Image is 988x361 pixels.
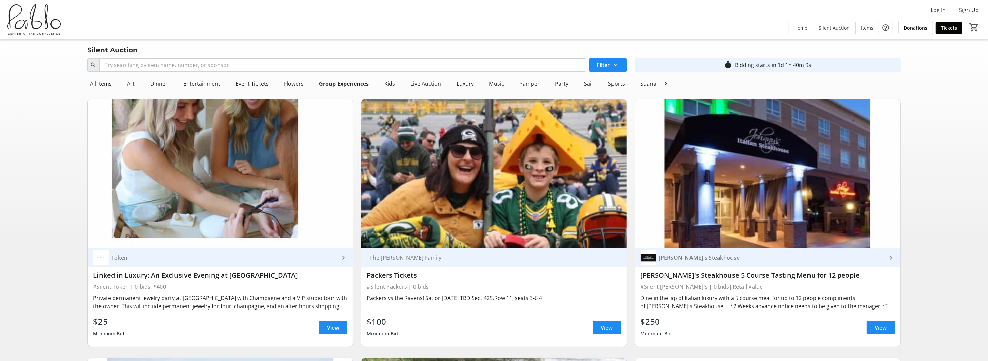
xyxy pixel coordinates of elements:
input: Try searching by item name, number, or sponsor [99,58,586,72]
div: $25 [93,316,124,328]
div: #Silent Token | 0 bids | $400 [93,282,347,291]
div: Art [124,77,137,91]
div: Linked in Luxury: An Exclusive Evening at [GEOGRAPHIC_DATA] [93,271,347,279]
span: Filter [597,61,610,69]
mat-icon: keyboard_arrow_right [339,254,347,262]
div: Minimum Bid [93,328,124,340]
div: Minimum Bid [641,328,672,340]
a: Home [789,22,813,34]
div: Party [552,77,571,91]
span: Sign Up [959,6,979,14]
div: Packers Tickets [367,271,621,279]
a: TokenToken [88,248,353,267]
img: Johnny's Steakhouse [641,250,656,265]
div: Group Experiences [316,77,371,91]
a: View [593,321,621,334]
img: Johnny's Steakhouse 5 Course Tasting Menu for 12 people [635,99,900,248]
div: Entertainment [181,77,223,91]
a: View [319,321,347,334]
div: [PERSON_NAME]'s Steakhouse [656,254,887,261]
div: $250 [641,316,672,328]
div: Pamper [517,77,542,91]
span: Items [861,24,873,31]
a: Silent Auction [813,22,855,34]
a: Donations [898,22,933,34]
span: View [601,324,613,332]
div: Token [109,254,339,261]
a: Johnny's Steakhouse[PERSON_NAME]'s Steakhouse [635,248,900,267]
a: Items [856,22,879,34]
div: #Silent [PERSON_NAME]'s | 0 bids | Retail Value [641,282,895,291]
div: The [PERSON_NAME] Family [367,254,613,261]
a: View [867,321,895,334]
div: Luxury [454,77,476,91]
button: Sign Up [954,5,984,15]
div: Event Tickets [233,77,271,91]
div: Dine in the lap of Italian luxury with a 5 course meal for up to 12 people compliments of [PERSON... [641,294,895,310]
div: Kids [382,77,398,91]
img: Token [93,250,109,265]
div: Packers vs the Ravens! Sat or [DATE] TBD Sect 425,Row 11, seats 3-6 4 [367,294,621,302]
div: Music [486,77,507,91]
div: Flowers [281,77,306,91]
span: Silent Auction [819,24,850,31]
button: Help [879,21,893,34]
div: $100 [367,316,398,328]
div: [PERSON_NAME]'s Steakhouse 5 Course Tasting Menu for 12 people [641,271,895,279]
div: Sail [581,77,595,91]
div: Live Auction [408,77,444,91]
div: Minimum Bid [367,328,398,340]
button: Filter [589,58,627,72]
img: Linked in Luxury: An Exclusive Evening at Token [88,99,353,248]
img: Packers Tickets [361,99,626,248]
span: Log In [931,6,946,14]
span: View [327,324,339,332]
span: View [875,324,887,332]
img: Pablo Center's Logo [4,3,64,36]
button: Log In [925,5,951,15]
span: Donations [904,24,927,31]
a: Tickets [936,22,962,34]
div: Suana [638,77,659,91]
div: Private permanent jewelry party at [GEOGRAPHIC_DATA] with Champagne and a VIP studio tour with th... [93,294,347,310]
div: All Items [87,77,114,91]
mat-icon: keyboard_arrow_right [887,254,895,262]
mat-icon: timer_outline [724,61,732,69]
div: Bidding starts in 1d 1h 40m 9s [735,61,811,69]
div: Silent Auction [83,45,142,56]
div: #Silent Packers | 0 bids [367,282,621,291]
div: Sports [605,77,628,91]
div: Dinner [148,77,170,91]
button: Cart [968,21,980,33]
span: Tickets [941,24,957,31]
span: Home [794,24,807,31]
